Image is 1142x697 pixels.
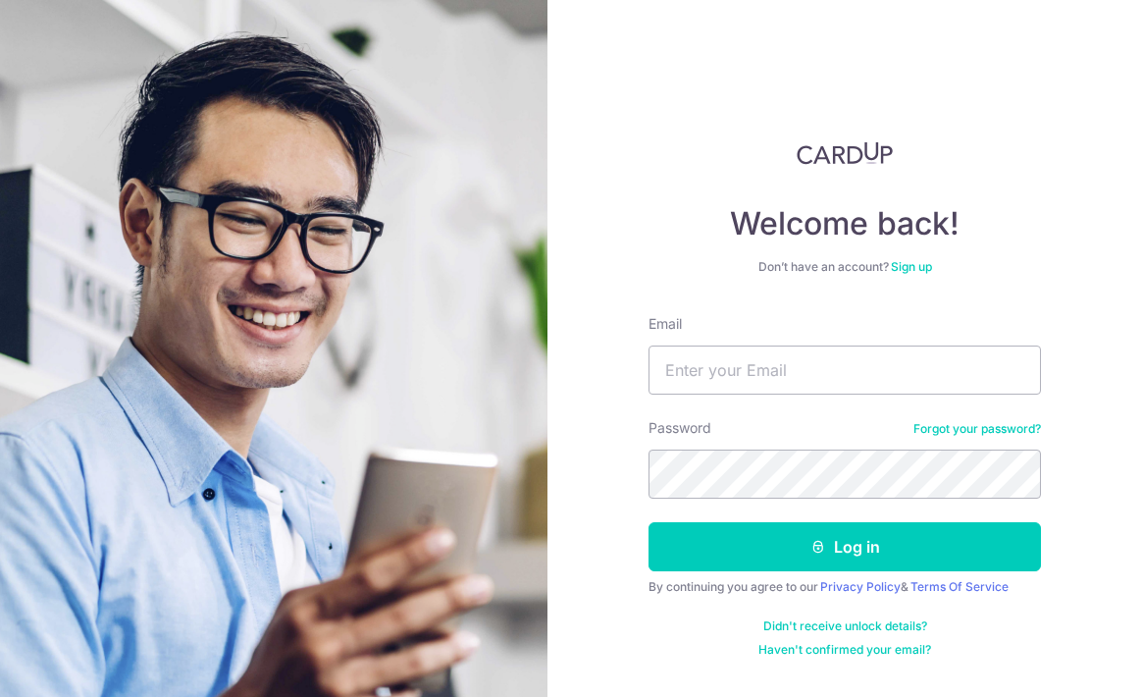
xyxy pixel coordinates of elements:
[913,421,1041,437] a: Forgot your password?
[649,259,1041,275] div: Don’t have an account?
[649,522,1041,571] button: Log in
[649,314,682,334] label: Email
[910,579,1009,594] a: Terms Of Service
[891,259,932,274] a: Sign up
[649,204,1041,243] h4: Welcome back!
[820,579,901,594] a: Privacy Policy
[758,642,931,658] a: Haven't confirmed your email?
[649,346,1041,395] input: Enter your Email
[649,418,711,438] label: Password
[797,141,893,165] img: CardUp Logo
[763,618,927,634] a: Didn't receive unlock details?
[649,579,1041,595] div: By continuing you agree to our &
